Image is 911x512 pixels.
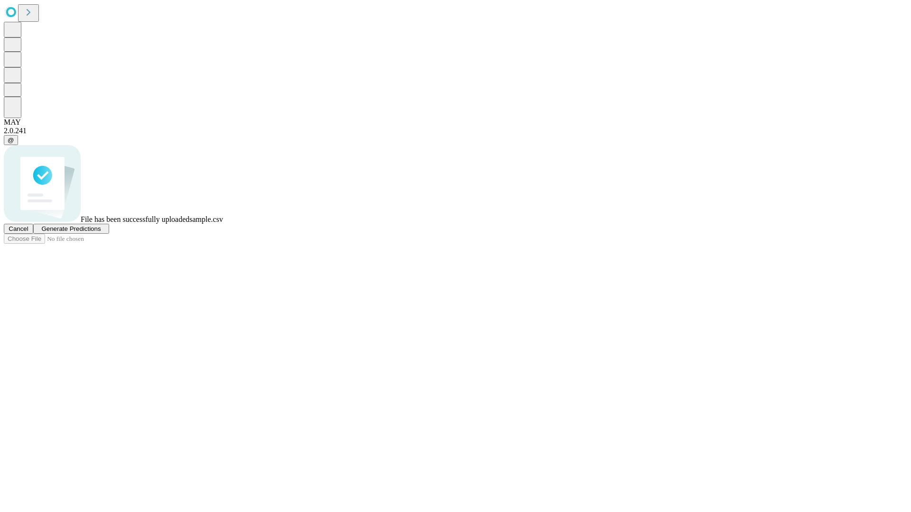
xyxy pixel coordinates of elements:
span: File has been successfully uploaded [81,215,189,223]
span: @ [8,137,14,144]
button: Generate Predictions [33,224,109,234]
span: Cancel [9,225,28,232]
span: Generate Predictions [41,225,101,232]
button: Cancel [4,224,33,234]
div: 2.0.241 [4,127,907,135]
div: MAY [4,118,907,127]
span: sample.csv [189,215,223,223]
button: @ [4,135,18,145]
